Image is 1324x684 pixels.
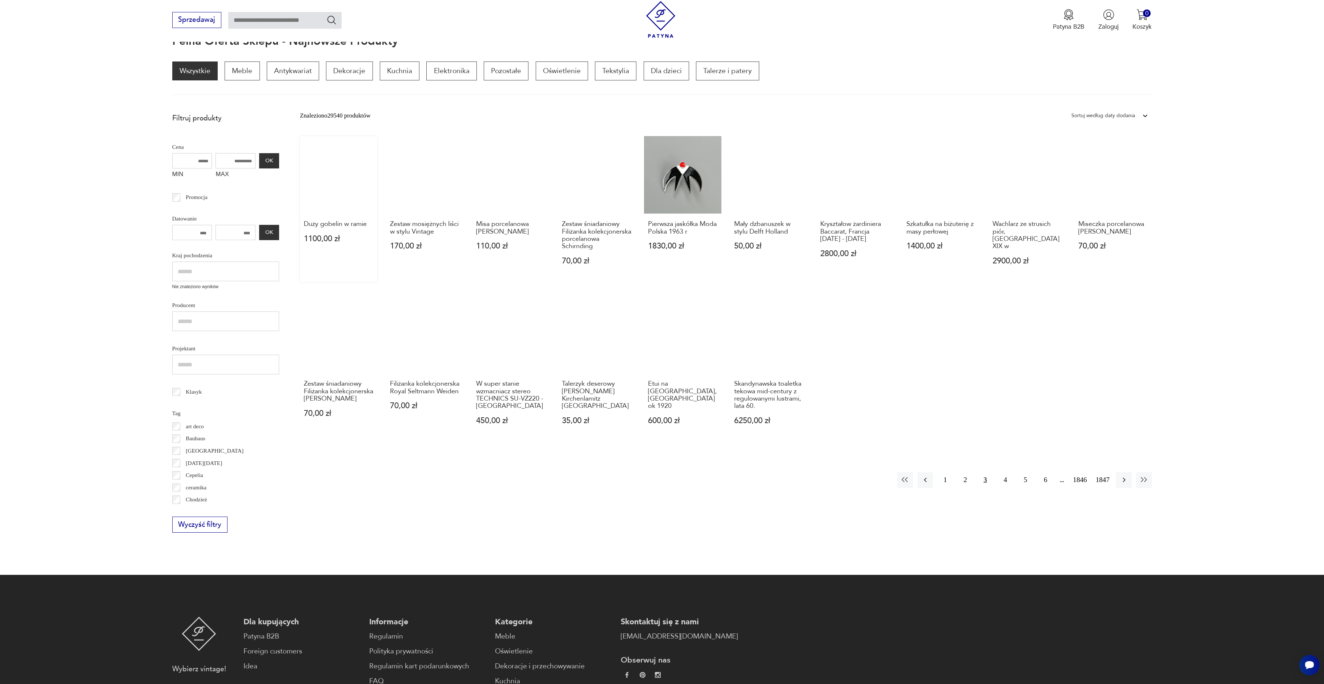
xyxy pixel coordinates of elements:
p: 1100,00 zł [304,235,373,243]
a: Idea [244,661,361,672]
button: Patyna B2B [1053,9,1084,31]
a: Regulamin kart podarunkowych [369,661,486,672]
p: 1830,00 zł [648,242,717,250]
a: Foreign customers [244,646,361,657]
img: Ikona medalu [1063,9,1074,20]
h3: Duży gobelin w ramie [304,220,373,228]
h1: Pełna oferta sklepu - najnowsze produkty [172,35,398,48]
a: Meble [225,61,259,80]
p: Skontaktuj się z nami [621,617,738,627]
p: Filtruj produkty [172,114,279,123]
a: Misa porcelanowa Oscar SchallerMisa porcelanowa [PERSON_NAME]110,00 zł [472,136,550,282]
div: Sortuj według daty dodania [1071,111,1135,120]
button: 5 [1018,472,1033,488]
p: Bauhaus [186,434,205,443]
img: Ikona koszyka [1136,9,1148,20]
img: da9060093f698e4c3cedc1453eec5031.webp [624,672,630,678]
p: Patyna B2B [1053,23,1084,31]
p: Nie znaleziono wyników [172,283,279,290]
img: 37d27d81a828e637adc9f9cb2e3d3a8a.webp [640,672,645,678]
img: Patyna - sklep z meblami i dekoracjami vintage [643,1,679,38]
p: Cena [172,142,279,152]
button: OK [259,225,279,240]
p: 2800,00 zł [820,250,890,258]
a: Dekoracje [326,61,373,80]
p: Kraj pochodzenia [172,251,279,260]
img: Patyna - sklep z meblami i dekoracjami vintage [182,617,216,651]
a: Sprzedawaj [172,17,221,23]
h3: Wachlarz ze strusich piór, [GEOGRAPHIC_DATA] XIX w [993,220,1062,250]
p: Promocja [186,192,208,202]
p: 170,00 zł [390,242,459,250]
a: [EMAIL_ADDRESS][DOMAIN_NAME] [621,631,738,642]
div: 0 [1143,9,1151,17]
h3: Filiżanka kolekcjonerska Royal Seltmann Weiden [390,380,459,395]
h3: Talerzyk deserowy [PERSON_NAME] Kirchenlamitz [GEOGRAPHIC_DATA] [562,380,631,410]
p: Obserwuj nas [621,655,738,665]
button: 2 [957,472,973,488]
a: Zestaw mosiężnych liści w stylu VintageZestaw mosiężnych liści w stylu Vintage170,00 zł [386,136,463,282]
a: Kryształow żardiniera Baccarat, Francja 1890 - 1910Kryształow żardiniera Baccarat, Francja [DATE]... [816,136,894,282]
button: 1 [937,472,953,488]
a: Polityka prywatności [369,646,486,657]
h3: Kryształow żardiniera Baccarat, Francja [DATE] - [DATE] [820,220,890,243]
a: Meble [495,631,612,642]
a: W super stanie wzmacniacz stereo TECHNICS SU-VZ220 - JapanW super stanie wzmacniacz stereo TECHNI... [472,296,550,442]
p: 450,00 zł [476,417,546,425]
a: Duży gobelin w ramieDuży gobelin w ramie1100,00 zł [300,136,377,282]
p: [DATE][DATE] [186,458,222,468]
p: Datowanie [172,214,279,223]
a: Patyna B2B [244,631,361,642]
h3: Skandynawska toaletka tekowa mid-century z regulowanymi lustrami, lata 60. [734,380,804,410]
a: Pozostałe [484,61,528,80]
p: Cepelia [186,470,203,480]
label: MIN [172,168,212,182]
button: OK [259,153,279,168]
h3: Mały dzbanuszek w stylu Delft Holland [734,220,804,235]
a: Elektronika [426,61,476,80]
a: Etui na cygaro, Polska ok 1920Etui na [GEOGRAPHIC_DATA], [GEOGRAPHIC_DATA] ok 1920600,00 zł [644,296,721,442]
a: Zestaw śniadaniowy Filiżanka kolekcjonerska porcelanowa SchirndingZestaw śniadaniowy Filiżanka ko... [558,136,636,282]
h3: Zestaw śniadaniowy Filiżanka kolekcjonerska porcelanowa Schirnding [562,220,631,250]
button: 6 [1038,472,1053,488]
a: Talerze i patery [696,61,759,80]
button: 1847 [1094,472,1112,488]
p: 35,00 zł [562,417,631,425]
div: Znaleziono 29540 produktów [300,111,370,120]
p: Kategorie [495,617,612,627]
h3: Misa porcelanowa [PERSON_NAME] [476,220,546,235]
a: Oświetlenie [536,61,588,80]
p: 600,00 zł [648,417,717,425]
button: 4 [998,472,1013,488]
p: 110,00 zł [476,242,546,250]
p: Chodzież [186,495,207,504]
a: Oświetlenie [495,646,612,657]
p: Informacje [369,617,486,627]
a: Ikona medaluPatyna B2B [1053,9,1084,31]
p: Producent [172,301,279,310]
p: 1400,00 zł [906,242,976,250]
a: Kuchnia [380,61,419,80]
p: [GEOGRAPHIC_DATA] [186,446,244,456]
button: Wyczyść filtry [172,517,228,533]
button: 3 [978,472,993,488]
a: Filiżanka kolekcjonerska Royal Seltmann WeidenFiliżanka kolekcjonerska Royal Seltmann Weiden70,00 zł [386,296,463,442]
p: art deco [186,422,204,431]
a: Zestaw śniadaniowy Filiżanka kolekcjonerska HeinrichZestaw śniadaniowy Filiżanka kolekcjonerska [... [300,296,377,442]
h3: Pierwsza jaskółka Moda Polska 1963 r [648,220,717,235]
p: Tag [172,409,279,418]
a: Dekoracje i przechowywanie [495,661,612,672]
a: Dla dzieci [644,61,689,80]
button: Szukaj [326,15,337,25]
p: Projektant [172,344,279,353]
p: Klasyk [186,387,202,397]
img: c2fd9cf7f39615d9d6839a72ae8e59e5.webp [655,672,661,678]
a: Pierwsza jaskółka Moda Polska 1963 rPierwsza jaskółka Moda Polska 1963 r1830,00 zł [644,136,721,282]
a: Tekstylia [595,61,636,80]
